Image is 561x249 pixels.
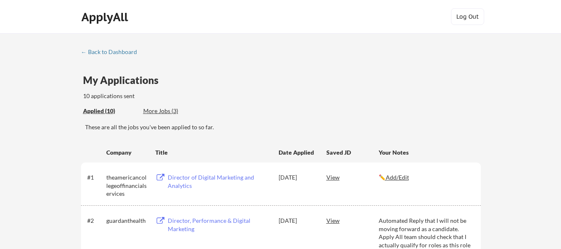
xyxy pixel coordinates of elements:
div: Director of Digital Marketing and Analytics [168,173,271,190]
div: View [326,213,379,228]
a: ← Back to Dashboard [81,49,143,57]
div: These are all the jobs you've been applied to so far. [83,107,137,116]
div: These are all the jobs you've been applied to so far. [85,123,481,131]
div: ✏️ [379,173,473,182]
div: These are job applications we think you'd be a good fit for, but couldn't apply you to automatica... [143,107,204,116]
div: theamericancollegeoffinancialservices [106,173,148,198]
div: Title [155,148,271,157]
u: Add/Edit [386,174,409,181]
div: #1 [87,173,103,182]
div: guardanthealth [106,217,148,225]
div: ApplyAll [81,10,130,24]
div: Saved JD [326,145,379,160]
div: View [326,170,379,185]
div: 10 applications sent [83,92,244,100]
div: More Jobs (3) [143,107,204,115]
div: Applied (10) [83,107,137,115]
div: #2 [87,217,103,225]
div: Date Applied [279,148,315,157]
div: ← Back to Dashboard [81,49,143,55]
div: Company [106,148,148,157]
div: [DATE] [279,173,315,182]
div: Director, Performance & Digital Marketing [168,217,271,233]
div: My Applications [83,75,165,85]
div: [DATE] [279,217,315,225]
div: Your Notes [379,148,473,157]
button: Log Out [451,8,484,25]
